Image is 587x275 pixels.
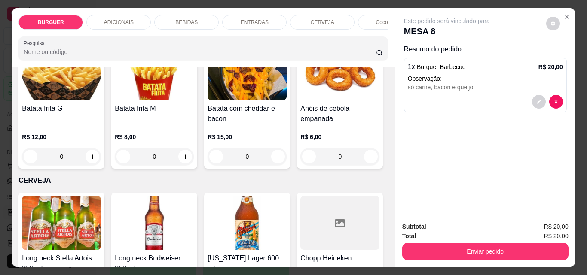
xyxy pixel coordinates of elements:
span: Burguer Barbecue [417,63,466,70]
img: product-image [208,46,287,100]
img: product-image [208,196,287,250]
img: product-image [22,196,101,250]
strong: Subtotal [402,223,426,230]
p: CERVEJA [311,19,334,26]
img: product-image [115,46,194,100]
h4: Long neck Budweiser 350 ml [115,253,194,274]
img: product-image [300,46,379,100]
p: Coco gelado [376,19,405,26]
h4: Long neck Stella Artois 350 ml [22,253,101,274]
p: ADICIONAIS [104,19,134,26]
p: BEBIDAS [175,19,198,26]
h4: Anéis de cebola empanada [300,103,379,124]
button: decrease-product-quantity [302,150,316,163]
input: Pesquisa [24,48,376,56]
button: decrease-product-quantity [24,150,37,163]
button: increase-product-quantity [271,150,285,163]
p: BURGUER [38,19,64,26]
p: R$ 20,00 [538,63,563,71]
button: increase-product-quantity [364,150,378,163]
p: R$ 6,00 [300,133,379,141]
button: Close [560,10,574,24]
span: R$ 20,00 [544,222,569,231]
button: decrease-product-quantity [209,150,223,163]
h4: Batata com cheddar e bacon [208,103,287,124]
button: decrease-product-quantity [546,17,560,30]
button: Enviar pedido [402,243,569,260]
img: product-image [115,196,194,250]
p: R$ 12,00 [22,133,101,141]
button: decrease-product-quantity [549,95,563,109]
button: increase-product-quantity [86,150,99,163]
img: product-image [22,46,101,100]
p: Este pedido será vinculado para [404,17,490,25]
label: Pesquisa [24,39,48,47]
div: só carne, bacon e queijo [408,83,563,91]
button: decrease-product-quantity [532,95,546,109]
p: MESA 8 [404,25,490,37]
p: 1 x [408,62,466,72]
button: decrease-product-quantity [116,150,130,163]
p: Resumo do pedido [404,44,567,54]
p: ENTRADAS [241,19,269,26]
p: R$ 8,00 [115,133,194,141]
h4: Chopp Heineken [300,253,379,263]
p: CERVEJA [18,175,388,186]
h4: Batata frita M [115,103,194,114]
h4: [US_STATE] Lager 600 ml [208,253,287,274]
span: R$ 20,00 [544,231,569,241]
p: Observação: [408,74,563,83]
p: R$ 15,00 [208,133,287,141]
button: increase-product-quantity [178,150,192,163]
h4: Batata frita G [22,103,101,114]
strong: Total [402,233,416,239]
